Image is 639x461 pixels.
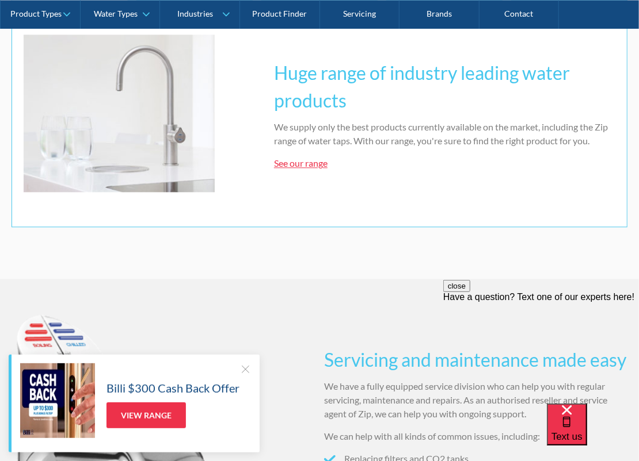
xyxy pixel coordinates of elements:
[274,120,615,148] p: We supply only the best products currently available on the market, including the Zip range of wa...
[20,363,95,438] img: Billi $300 Cash Back Offer
[178,9,214,19] div: Industries
[10,9,62,19] div: Product Types
[443,280,639,418] iframe: podium webchat widget prompt
[324,379,627,421] p: We have a fully equipped service division who can help you with regular servicing, maintenance an...
[324,429,627,443] p: We can help with all kinds of common issues, including:
[274,157,328,168] a: See our range
[106,379,239,397] h5: Billi $300 Cash Back Offer
[324,346,627,374] h3: Servicing and maintenance made easy
[106,402,186,428] a: View Range
[94,9,138,19] div: Water Types
[274,59,615,114] h3: Huge range of industry leading water products
[547,404,639,461] iframe: podium webchat widget bubble
[24,34,215,192] img: Premium products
